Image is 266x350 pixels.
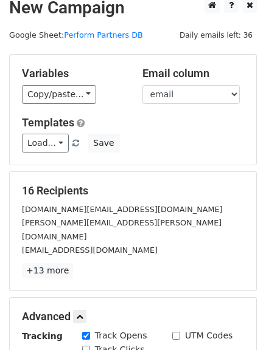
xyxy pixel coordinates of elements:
small: [DOMAIN_NAME][EMAIL_ADDRESS][DOMAIN_NAME] [22,205,222,214]
small: Google Sheet: [9,30,143,39]
h5: 16 Recipients [22,184,244,197]
strong: Tracking [22,331,63,341]
small: [EMAIL_ADDRESS][DOMAIN_NAME] [22,245,158,255]
span: Daily emails left: 36 [175,29,257,42]
button: Save [88,134,119,153]
label: Track Opens [95,329,147,342]
small: [PERSON_NAME][EMAIL_ADDRESS][PERSON_NAME][DOMAIN_NAME] [22,218,222,241]
h5: Email column [142,67,245,80]
label: UTM Codes [185,329,233,342]
h5: Advanced [22,310,244,323]
a: Perform Partners DB [64,30,143,39]
a: Load... [22,134,69,153]
a: +13 more [22,263,73,278]
a: Templates [22,116,74,129]
a: Copy/paste... [22,85,96,104]
a: Daily emails left: 36 [175,30,257,39]
iframe: Chat Widget [205,292,266,350]
h5: Variables [22,67,124,80]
